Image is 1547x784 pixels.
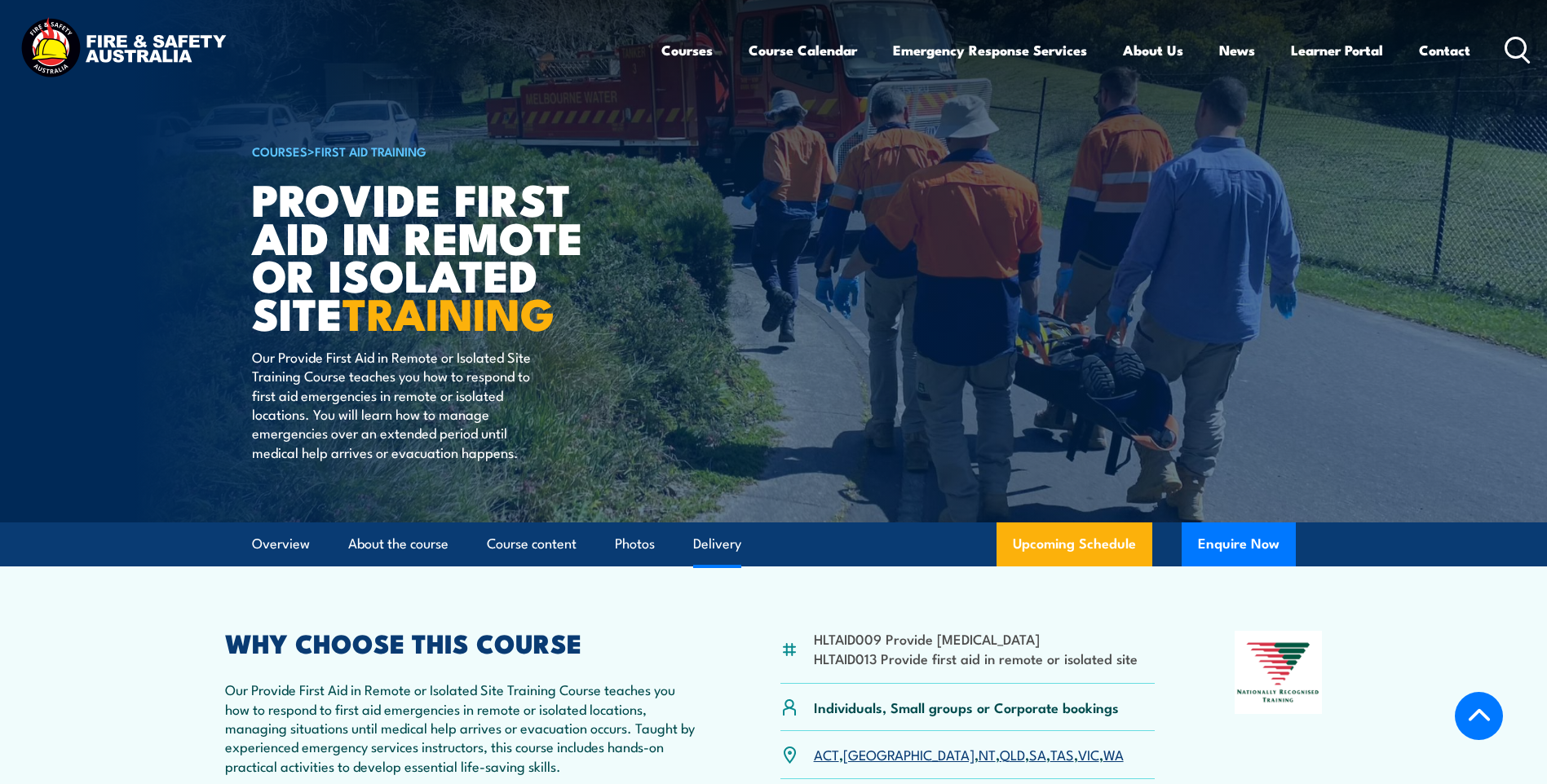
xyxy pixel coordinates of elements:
h2: WHY CHOOSE THIS COURSE [225,631,701,654]
a: [GEOGRAPHIC_DATA] [843,744,975,764]
img: Nationally Recognised Training logo. [1235,631,1323,714]
a: SA [1029,744,1046,764]
p: Our Provide First Aid in Remote or Isolated Site Training Course teaches you how to respond to fi... [252,347,550,461]
a: Contact [1419,29,1470,72]
a: Learner Portal [1291,29,1383,72]
p: Our Provide First Aid in Remote or Isolated Site Training Course teaches you how to respond to fi... [225,680,701,775]
li: HLTAID009 Provide [MEDICAL_DATA] [814,629,1138,648]
a: News [1219,29,1255,72]
a: ACT [814,744,839,764]
a: About Us [1123,29,1183,72]
a: COURSES [252,142,307,160]
h1: Provide First Aid in Remote or Isolated Site [252,179,655,332]
a: First Aid Training [315,142,427,160]
a: Courses [661,29,713,72]
li: HLTAID013 Provide first aid in remote or isolated site [814,649,1138,667]
a: About the course [348,522,449,566]
a: Upcoming Schedule [997,522,1152,566]
a: NT [979,744,996,764]
a: Overview [252,522,310,566]
a: Photos [615,522,655,566]
a: WA [1103,744,1124,764]
p: , , , , , , , [814,745,1124,764]
a: QLD [1000,744,1025,764]
button: Enquire Now [1182,522,1296,566]
a: VIC [1078,744,1099,764]
h6: > [252,141,655,161]
a: Emergency Response Services [893,29,1087,72]
a: TAS [1050,744,1074,764]
a: Course Calendar [749,29,857,72]
a: Course content [487,522,577,566]
a: Delivery [693,522,741,566]
strong: TRAINING [343,278,555,346]
p: Individuals, Small groups or Corporate bookings [814,698,1119,716]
